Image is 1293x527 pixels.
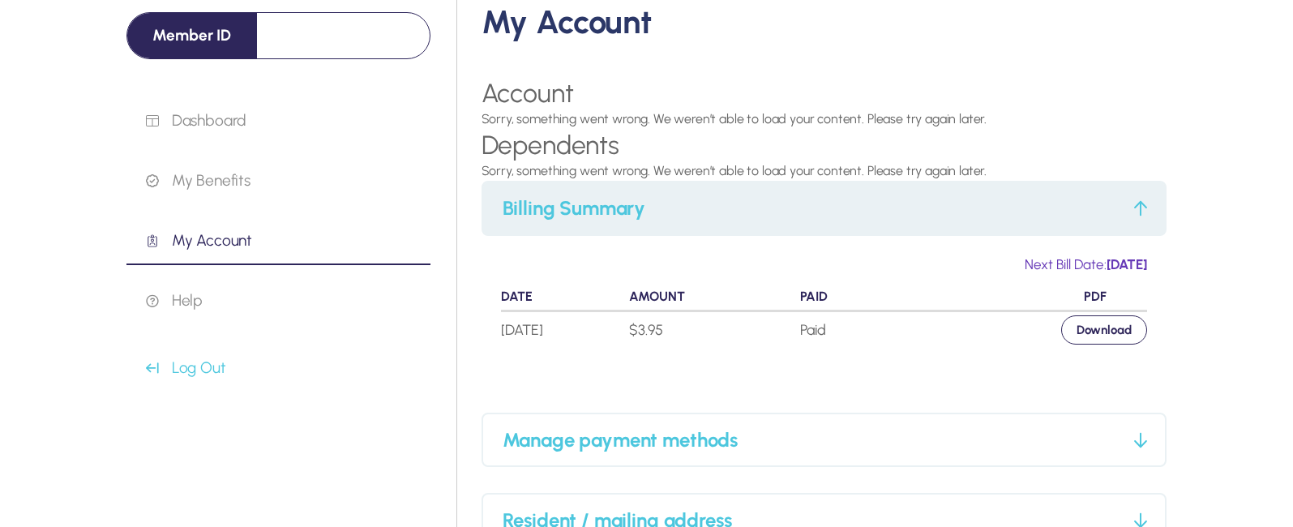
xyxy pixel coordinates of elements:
th: Amount [629,284,800,311]
p: Help [146,291,430,311]
a: My Account [126,231,430,265]
h3: Dependents [482,129,1167,161]
p: Member ID [127,13,257,58]
a: My Benefits [126,171,430,205]
td: Paid [800,311,884,349]
td: $3.95 [629,311,800,349]
h3: Manage payment methods [503,427,1127,452]
p: Dashboard [146,111,430,131]
td: [DATE] [501,311,630,349]
p: My Account [146,231,430,251]
p: Sorry, something went wrong. We weren’t able to load your content. Please try again later. [482,161,1167,181]
h3: Account [482,77,1167,109]
b: [DATE] [1107,256,1147,272]
th: PDF [884,284,1147,311]
p: Sorry, something went wrong. We weren’t able to load your content. Please try again later. [482,109,1167,129]
th: Paid [800,284,884,311]
a: Help [126,291,430,325]
h3: Billing Summary [503,195,1127,221]
a: Download [1061,315,1147,345]
th: Date [501,284,630,311]
button: Billing Summary [482,181,1167,235]
button: Manage payment methods [482,413,1167,467]
button: Log Out [146,358,226,378]
p: My Benefits [146,171,430,191]
span: Next Bill Date: [1025,256,1107,272]
a: Dashboard [126,111,430,145]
